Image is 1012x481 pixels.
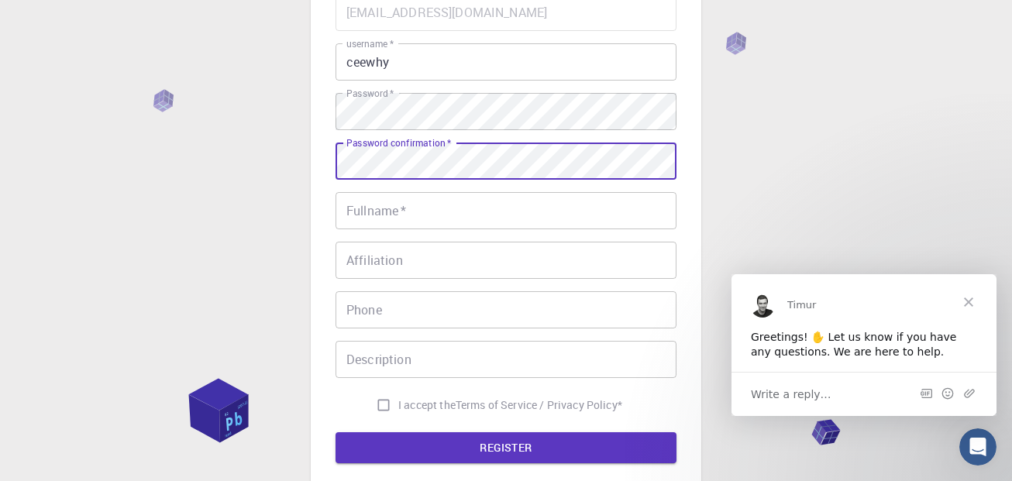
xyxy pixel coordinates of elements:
a: Terms of Service / Privacy Policy* [456,397,622,413]
button: REGISTER [336,432,676,463]
label: Password [346,87,394,100]
label: username [346,37,394,50]
span: I accept the [398,397,456,413]
label: Password confirmation [346,136,451,149]
p: Terms of Service / Privacy Policy * [456,397,622,413]
iframe: Intercom live chat message [731,274,997,416]
iframe: Intercom live chat [959,428,997,466]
